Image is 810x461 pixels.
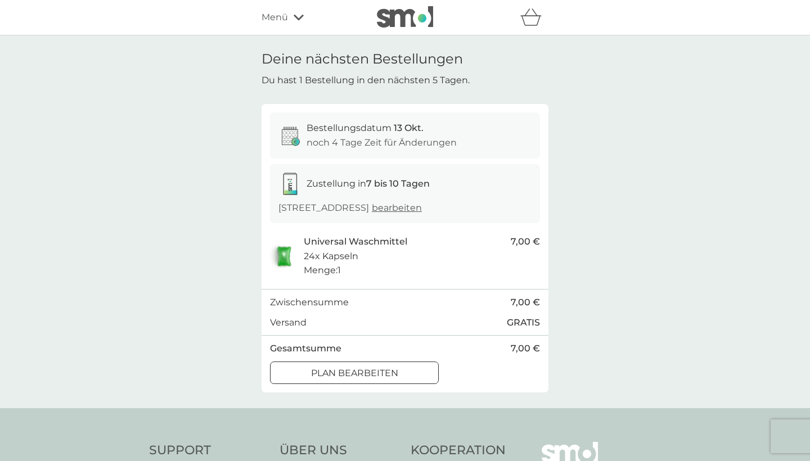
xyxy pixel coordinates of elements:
button: Plan bearbeiten [270,361,439,384]
p: Du hast 1 Bestellung in den nächsten 5 Tagen. [262,73,470,88]
h4: Kooperation [411,442,506,459]
span: 13 Okt. [394,123,424,133]
strong: 7 bis 10 Tagen [366,178,430,189]
span: 7,00 € [511,295,540,310]
a: bearbeiten [372,202,422,213]
h4: Über Uns [280,442,399,459]
p: Versand [270,315,307,330]
p: Menge : 1 [304,263,341,278]
div: Warenkorb [520,6,548,29]
p: Gesamtsumme [270,341,341,356]
span: Menü [262,10,288,25]
span: Zustellung in [307,178,430,189]
img: smol [377,6,433,28]
p: GRATIS [507,315,540,330]
p: Universal Waschmittel [304,234,407,249]
p: Zwischensumme [270,295,349,310]
h1: Deine nächsten Bestellungen [262,51,463,67]
p: [STREET_ADDRESS] [278,201,422,215]
p: Plan bearbeiten [311,366,398,381]
span: 7,00 € [511,341,540,356]
span: 7,00 € [511,234,540,249]
p: noch 4 Tage Zeit für Änderungen [307,135,457,150]
p: 24x Kapseln [304,249,358,264]
p: Bestellungsdatum [307,121,424,135]
h4: Support [149,442,268,459]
